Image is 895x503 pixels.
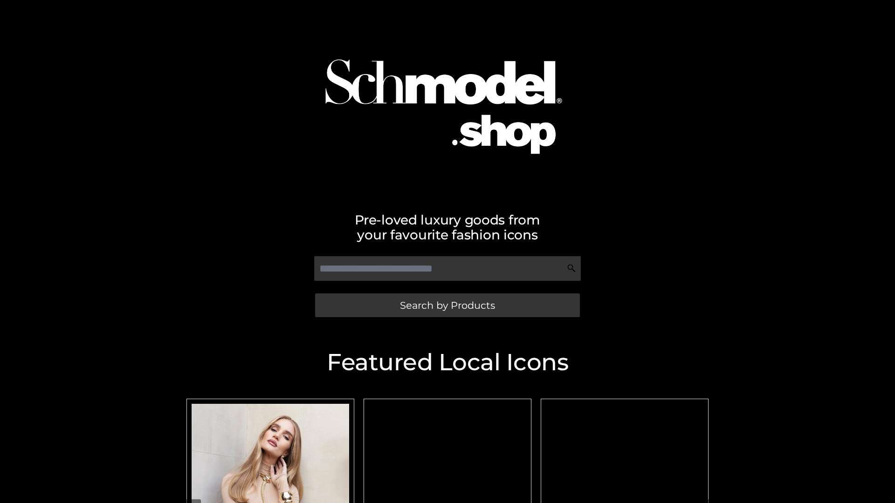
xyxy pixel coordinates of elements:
span: Search by Products [400,300,495,310]
img: Search Icon [567,264,576,273]
h2: Featured Local Icons​ [182,351,713,374]
h2: Pre-loved luxury goods from your favourite fashion icons [182,212,713,242]
a: Search by Products [315,293,580,317]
